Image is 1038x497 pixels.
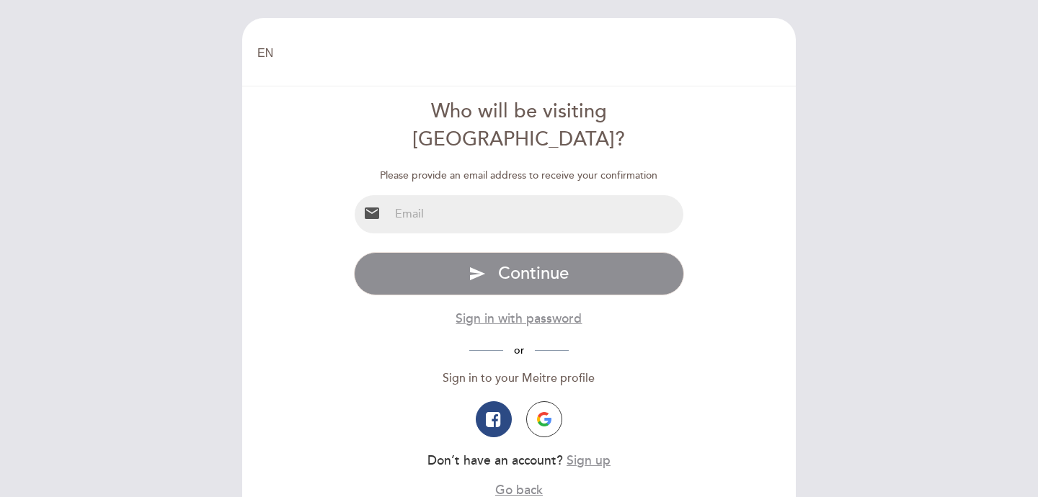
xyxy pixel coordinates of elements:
[354,98,685,154] div: Who will be visiting [GEOGRAPHIC_DATA]?
[469,265,486,282] i: send
[456,310,582,328] button: Sign in with password
[354,252,685,295] button: send Continue
[427,453,563,468] span: Don’t have an account?
[503,344,535,357] span: or
[567,452,611,470] button: Sign up
[354,169,685,183] div: Please provide an email address to receive your confirmation
[537,412,551,426] img: icon-google.png
[389,195,684,233] input: Email
[498,263,569,284] span: Continue
[363,205,381,222] i: email
[354,370,685,387] div: Sign in to your Meitre profile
